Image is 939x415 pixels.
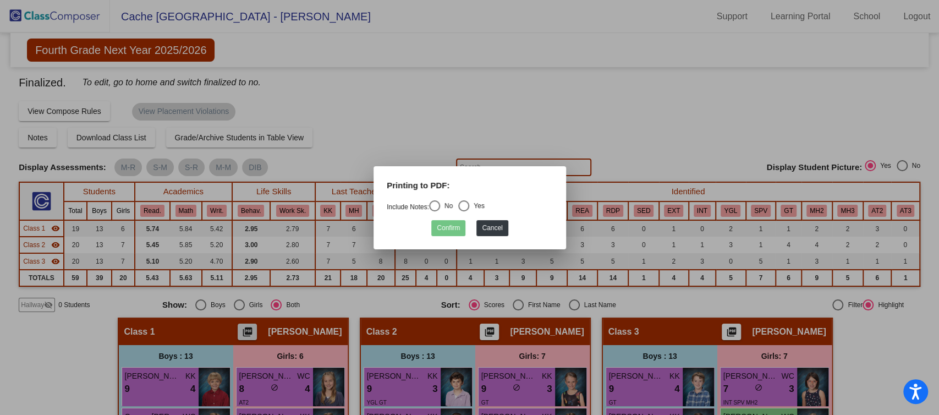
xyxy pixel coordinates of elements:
[387,203,485,210] mat-radio-group: Select an option
[387,179,449,192] label: Printing to PDF:
[469,200,485,210] div: Yes
[431,220,465,236] button: Confirm
[476,220,508,236] button: Cancel
[440,200,452,210] div: No
[387,203,429,210] a: Include Notes:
